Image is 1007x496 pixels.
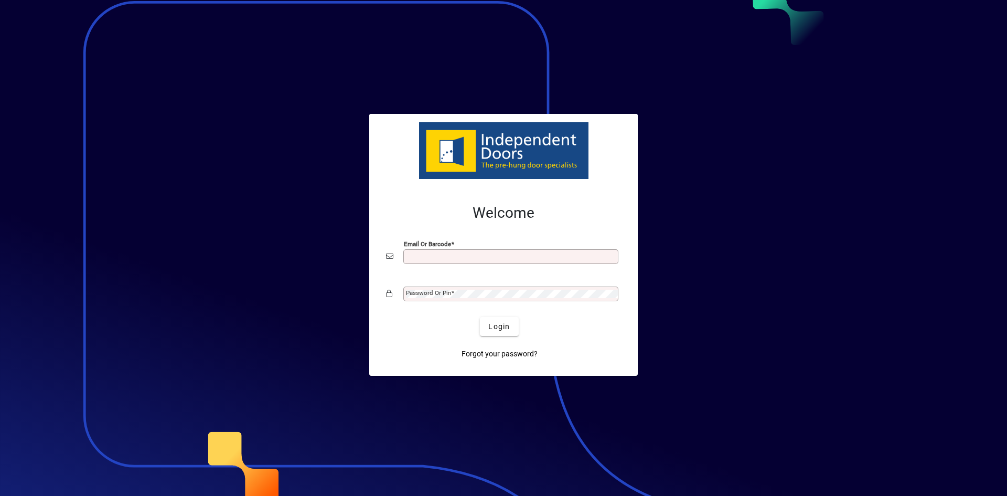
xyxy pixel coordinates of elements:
h2: Welcome [386,204,621,222]
a: Forgot your password? [457,344,542,363]
span: Login [488,321,510,332]
button: Login [480,317,518,336]
mat-label: Email or Barcode [404,240,451,248]
span: Forgot your password? [462,349,538,360]
mat-label: Password or Pin [406,289,451,297]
